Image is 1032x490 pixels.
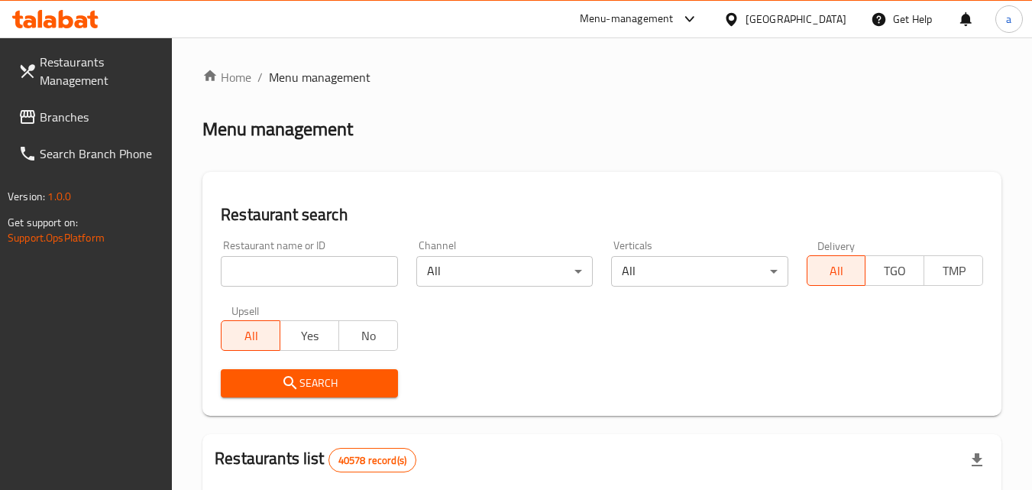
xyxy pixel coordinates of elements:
span: Search [233,374,385,393]
span: No [345,325,392,347]
button: Yes [280,320,339,351]
span: Branches [40,108,160,126]
span: Get support on: [8,213,78,232]
button: TGO [865,255,924,286]
label: Delivery [817,240,856,251]
h2: Restaurant search [221,203,983,226]
span: 40578 record(s) [329,453,416,468]
div: All [416,256,593,287]
span: Yes [286,325,333,347]
span: TMP [930,260,977,282]
div: [GEOGRAPHIC_DATA] [746,11,846,28]
span: Menu management [269,68,370,86]
span: Restaurants Management [40,53,160,89]
nav: breadcrumb [202,68,1001,86]
span: Search Branch Phone [40,144,160,163]
button: All [221,320,280,351]
div: Total records count [328,448,416,472]
button: TMP [924,255,983,286]
button: No [338,320,398,351]
li: / [257,68,263,86]
a: Restaurants Management [6,44,173,99]
label: Upsell [231,305,260,316]
div: All [611,256,788,287]
span: Version: [8,187,45,206]
span: TGO [872,260,918,282]
a: Search Branch Phone [6,135,173,172]
h2: Menu management [202,117,353,141]
span: All [228,325,274,347]
span: 1.0.0 [47,187,71,206]
button: Search [221,369,397,398]
div: Export file [959,442,995,479]
button: All [807,255,866,286]
div: Menu-management [580,10,674,28]
span: a [1006,11,1011,28]
input: Search for restaurant name or ID.. [221,256,397,287]
a: Support.OpsPlatform [8,228,105,248]
span: All [814,260,860,282]
h2: Restaurants list [215,447,416,472]
a: Home [202,68,251,86]
a: Branches [6,99,173,135]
